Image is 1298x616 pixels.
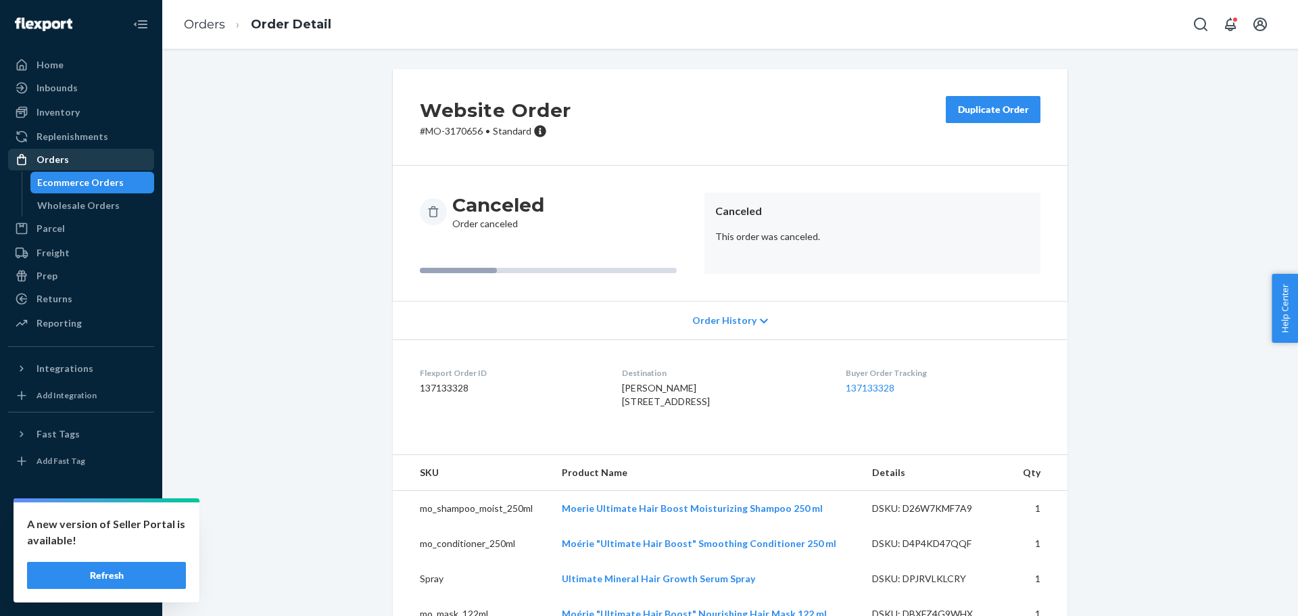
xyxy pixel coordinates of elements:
[30,172,155,193] a: Ecommerce Orders
[622,367,823,379] dt: Destination
[420,96,571,124] h2: Website Order
[393,491,551,527] td: mo_shampoo_moist_250ml
[692,314,756,327] span: Order History
[8,265,154,287] a: Prep
[37,176,124,189] div: Ecommerce Orders
[37,362,93,375] div: Integrations
[452,193,544,231] div: Order canceled
[27,516,186,548] p: A new version of Seller Portal is available!
[37,81,78,95] div: Inbounds
[622,382,710,407] span: [PERSON_NAME] [STREET_ADDRESS]
[37,105,80,119] div: Inventory
[30,195,155,216] a: Wholesale Orders
[1009,455,1067,491] th: Qty
[393,455,551,491] th: SKU
[393,561,551,596] td: Spray
[8,101,154,123] a: Inventory
[1187,11,1214,38] button: Open Search Box
[127,11,154,38] button: Close Navigation
[37,455,85,467] div: Add Fast Tag
[1009,561,1067,596] td: 1
[37,130,108,143] div: Replenishments
[37,153,69,166] div: Orders
[37,246,70,260] div: Freight
[1247,11,1274,38] button: Open account menu
[562,502,823,514] a: Moerie Ultimate Hair Boost Moisturizing Shampoo 250 ml
[184,17,225,32] a: Orders
[420,367,600,379] dt: Flexport Order ID
[872,502,999,515] div: DSKU: D26W7KMF7A9
[27,562,186,589] button: Refresh
[8,385,154,406] a: Add Integration
[493,125,531,137] span: Standard
[872,537,999,550] div: DSKU: D4P4KD47QQF
[37,389,97,401] div: Add Integration
[1009,526,1067,561] td: 1
[8,77,154,99] a: Inbounds
[551,455,861,491] th: Product Name
[8,358,154,379] button: Integrations
[1272,274,1298,343] button: Help Center
[8,312,154,334] a: Reporting
[8,423,154,445] button: Fast Tags
[8,532,154,554] a: Talk to Support
[8,450,154,472] a: Add Fast Tag
[861,455,1010,491] th: Details
[420,381,600,395] dd: 137133328
[1009,491,1067,527] td: 1
[872,572,999,586] div: DSKU: DPJRVLKLCRY
[8,242,154,264] a: Freight
[8,288,154,310] a: Returns
[173,5,342,45] ol: breadcrumbs
[420,124,571,138] p: # MO-3170656
[37,199,120,212] div: Wholesale Orders
[562,573,755,584] a: Ultimate Mineral Hair Growth Serum Spray
[846,367,1040,379] dt: Buyer Order Tracking
[1217,11,1244,38] button: Open notifications
[452,193,544,217] h3: Canceled
[485,125,490,137] span: •
[946,96,1040,123] button: Duplicate Order
[37,427,80,441] div: Fast Tags
[37,269,57,283] div: Prep
[846,382,894,394] a: 137133328
[562,538,836,549] a: Moérie "Ultimate Hair Boost" Smoothing Conditioner 250 ml
[37,292,72,306] div: Returns
[251,17,331,32] a: Order Detail
[8,54,154,76] a: Home
[8,218,154,239] a: Parcel
[15,18,72,31] img: Flexport logo
[37,222,65,235] div: Parcel
[37,316,82,330] div: Reporting
[393,526,551,561] td: mo_conditioner_250ml
[37,58,64,72] div: Home
[715,230,1030,243] p: This order was canceled.
[957,103,1029,116] div: Duplicate Order
[8,578,154,600] button: Give Feedback
[8,509,154,531] a: Settings
[8,126,154,147] a: Replenishments
[715,204,1030,219] header: Canceled
[8,149,154,170] a: Orders
[8,555,154,577] a: Help Center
